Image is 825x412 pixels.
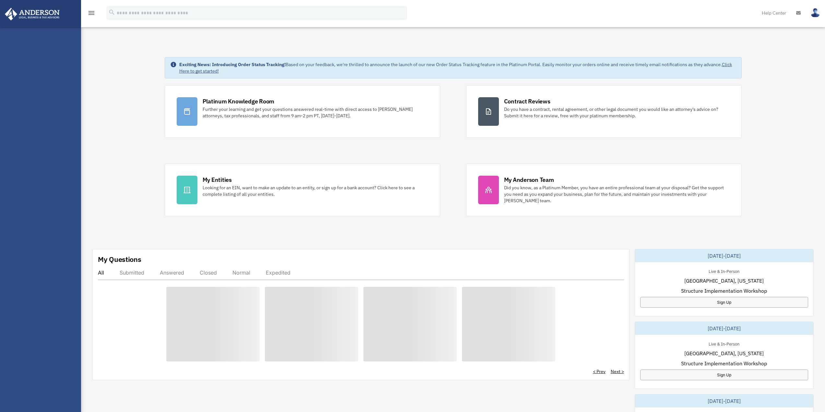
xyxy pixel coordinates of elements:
[703,340,745,347] div: Live & In-Person
[504,184,730,204] div: Did you know, as a Platinum Member, you have an entire professional team at your disposal? Get th...
[203,184,428,197] div: Looking for an EIN, want to make an update to an entity, or sign up for a bank account? Click her...
[611,368,624,375] a: Next >
[593,368,606,375] a: < Prev
[266,269,290,276] div: Expedited
[179,62,286,67] strong: Exciting News: Introducing Order Status Tracking!
[640,370,808,380] a: Sign Up
[635,394,813,407] div: [DATE]-[DATE]
[200,269,217,276] div: Closed
[98,269,104,276] div: All
[684,349,764,357] span: [GEOGRAPHIC_DATA], [US_STATE]
[88,11,95,17] a: menu
[635,249,813,262] div: [DATE]-[DATE]
[203,97,275,105] div: Platinum Knowledge Room
[703,267,745,274] div: Live & In-Person
[120,269,144,276] div: Submitted
[504,106,730,119] div: Do you have a contract, rental agreement, or other legal document you would like an attorney's ad...
[179,61,736,74] div: Based on your feedback, we're thrilled to announce the launch of our new Order Status Tracking fe...
[165,164,440,216] a: My Entities Looking for an EIN, want to make an update to an entity, or sign up for a bank accoun...
[88,9,95,17] i: menu
[684,277,764,285] span: [GEOGRAPHIC_DATA], [US_STATE]
[640,297,808,308] a: Sign Up
[810,8,820,18] img: User Pic
[165,85,440,138] a: Platinum Knowledge Room Further your learning and get your questions answered real-time with dire...
[466,85,742,138] a: Contract Reviews Do you have a contract, rental agreement, or other legal document you would like...
[681,287,767,295] span: Structure Implementation Workshop
[203,176,232,184] div: My Entities
[108,9,115,16] i: search
[3,8,62,20] img: Anderson Advisors Platinum Portal
[160,269,184,276] div: Answered
[504,176,554,184] div: My Anderson Team
[98,254,141,264] div: My Questions
[635,322,813,335] div: [DATE]-[DATE]
[179,62,732,74] a: Click Here to get started!
[203,106,428,119] div: Further your learning and get your questions answered real-time with direct access to [PERSON_NAM...
[232,269,250,276] div: Normal
[681,359,767,367] span: Structure Implementation Workshop
[504,97,550,105] div: Contract Reviews
[466,164,742,216] a: My Anderson Team Did you know, as a Platinum Member, you have an entire professional team at your...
